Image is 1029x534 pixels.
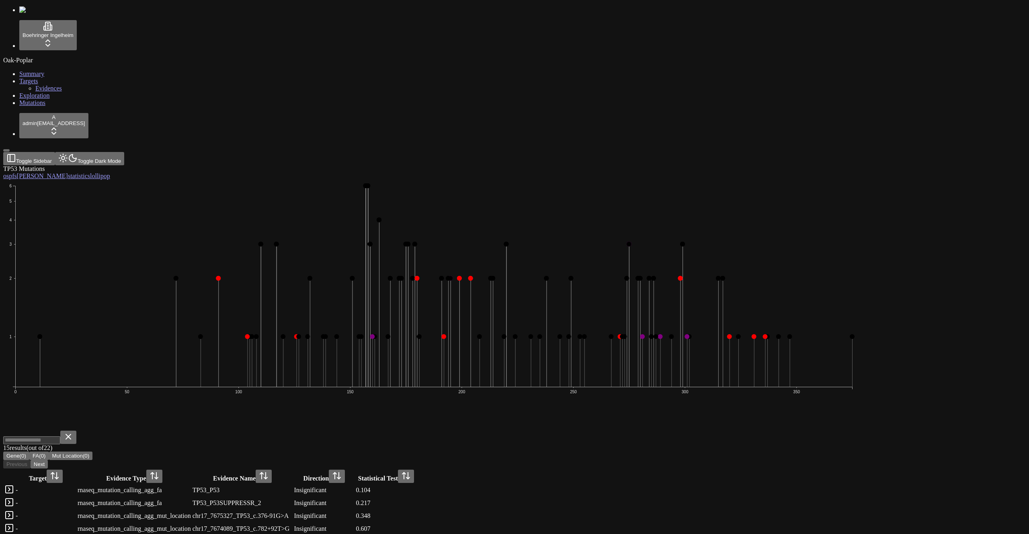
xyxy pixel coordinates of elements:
[9,335,12,339] text: 1
[55,152,124,165] button: Toggle Dark Mode
[3,152,55,165] button: Toggle Sidebar
[78,499,191,507] div: rnaseq_mutation_calling_agg_fa
[9,173,17,179] span: pfs
[19,99,45,106] a: Mutations
[19,92,50,99] a: Exploration
[193,487,293,494] div: TP53_P53
[347,390,354,394] text: 150
[294,512,326,519] span: Insignificant
[294,499,326,506] span: Insignificant
[19,70,44,77] a: Summary
[356,470,416,483] div: Statistical Test
[356,487,416,494] div: 0.104
[16,512,76,520] div: -
[682,390,689,394] text: 300
[16,158,52,164] span: Toggle Sidebar
[19,6,50,14] img: Numenos
[193,525,293,532] div: chr17_7674089_TP53_c.782+92T>G
[78,512,191,520] div: rnaseq_mutation_calling_agg_mut_location
[14,390,17,394] text: 0
[37,120,85,126] span: [EMAIL_ADDRESS]
[9,184,12,188] text: 6
[3,460,31,468] button: Previous
[3,149,10,152] button: Toggle Sidebar
[16,487,76,494] div: -
[9,276,12,281] text: 2
[78,470,191,483] div: Evidence Type
[356,512,416,520] div: 0.348
[16,499,76,507] div: -
[78,525,191,532] div: rnaseq_mutation_calling_agg_mut_location
[49,452,93,460] button: Mut Location ( 0 )
[193,512,293,520] div: chr17_7675327_TP53_c.376-91G>A
[235,390,242,394] text: 100
[9,199,12,203] text: 5
[78,158,121,164] span: Toggle Dark Mode
[193,470,293,483] div: Evidence Name
[29,452,49,460] button: FA ( 0 )
[9,242,12,246] text: 3
[31,460,48,468] button: Next
[294,487,326,493] span: Insignificant
[19,113,88,138] button: Aadmin[EMAIL_ADDRESS]
[35,85,62,92] a: Evidences
[19,78,38,84] a: Targets
[125,390,130,394] text: 50
[90,173,110,179] span: lollipop
[356,525,416,532] div: 0.607
[23,120,37,126] span: admin
[294,525,326,532] span: Insignificant
[3,444,27,451] span: 15 result s
[78,487,191,494] div: rnaseq_mutation_calling_agg_fa
[68,173,90,179] span: statistics
[3,452,29,460] button: Gene ( 0 )
[27,444,52,451] span: (out of 22 )
[356,499,416,507] div: 0.217
[793,390,800,394] text: 350
[3,57,1026,64] div: Oak-Poplar
[3,173,9,179] span: os
[3,165,949,173] div: TP53 Mutations
[193,499,293,507] div: TP53_P53SUPPRESSR_2
[23,32,74,38] span: Boehringer Ingelheim
[52,114,55,120] span: A
[19,20,77,50] button: Boehringer Ingelheim
[17,173,68,179] span: [PERSON_NAME]
[570,390,577,394] text: 250
[16,525,76,532] div: -
[16,470,76,483] div: Target
[459,390,465,394] text: 200
[294,470,354,483] div: Direction
[9,218,12,222] text: 4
